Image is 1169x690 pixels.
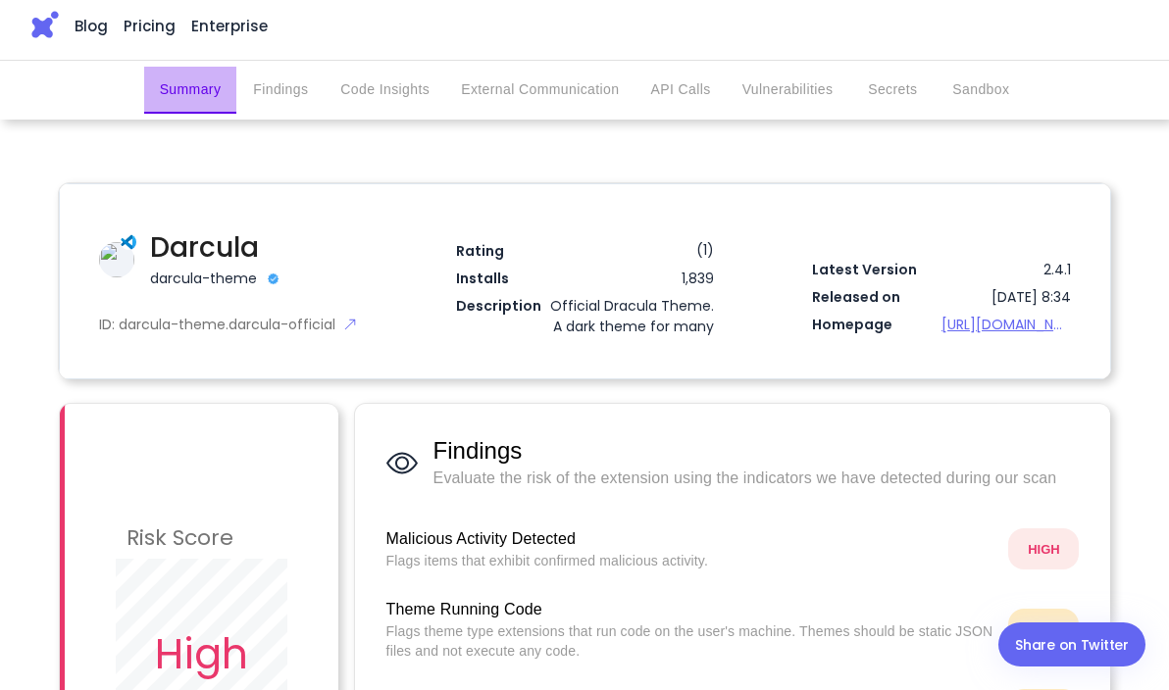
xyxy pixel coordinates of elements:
[681,241,714,259] div: ( 1 )
[99,315,358,335] div: ID: darcula-theme.darcula-official
[937,67,1025,114] button: Sandbox
[325,67,445,114] button: Code Insights
[812,260,941,280] div: Latest Version
[150,269,257,289] div: darcula-theme
[127,517,234,559] h3: Risk Score
[386,621,993,661] p: Flags theme type extensions that run code on the user's machine. Themes should be static JSON fil...
[848,67,937,114] button: Secrets
[635,67,726,114] button: API Calls
[150,227,383,269] h1: Darcula
[941,315,1071,335] a: [URL][DOMAIN_NAME]
[456,296,547,317] div: Description
[998,622,1145,666] a: Share on Twitter
[991,287,1071,308] div: [DATE] 8:34
[456,269,585,289] div: Installs
[584,269,714,289] div: 1,839
[433,467,1080,490] span: Evaluate the risk of the extension using the indicators we have detected during our scan
[236,67,325,114] button: Findings
[155,623,248,685] h2: High
[386,551,993,570] p: Flags items that exhibit confirmed malicious activity.
[386,447,418,479] img: Findings
[547,296,715,378] div: Official Dracula Theme. A dark theme for many editors, shells, and more.
[727,67,849,114] button: Vulnerabilities
[386,527,993,551] span: Malicious Activity Detected
[433,435,1080,467] span: Findings
[1015,633,1129,657] div: Share on Twitter
[941,260,1071,280] div: 2.4.1
[812,315,941,335] div: Homepage
[1028,542,1060,557] strong: HIGH
[144,67,237,114] button: Summary
[812,287,991,308] div: Released on
[144,67,1026,114] div: secondary tabs example
[445,67,635,114] button: External Communication
[386,598,993,621] span: Theme Running Code
[456,241,678,262] div: Rating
